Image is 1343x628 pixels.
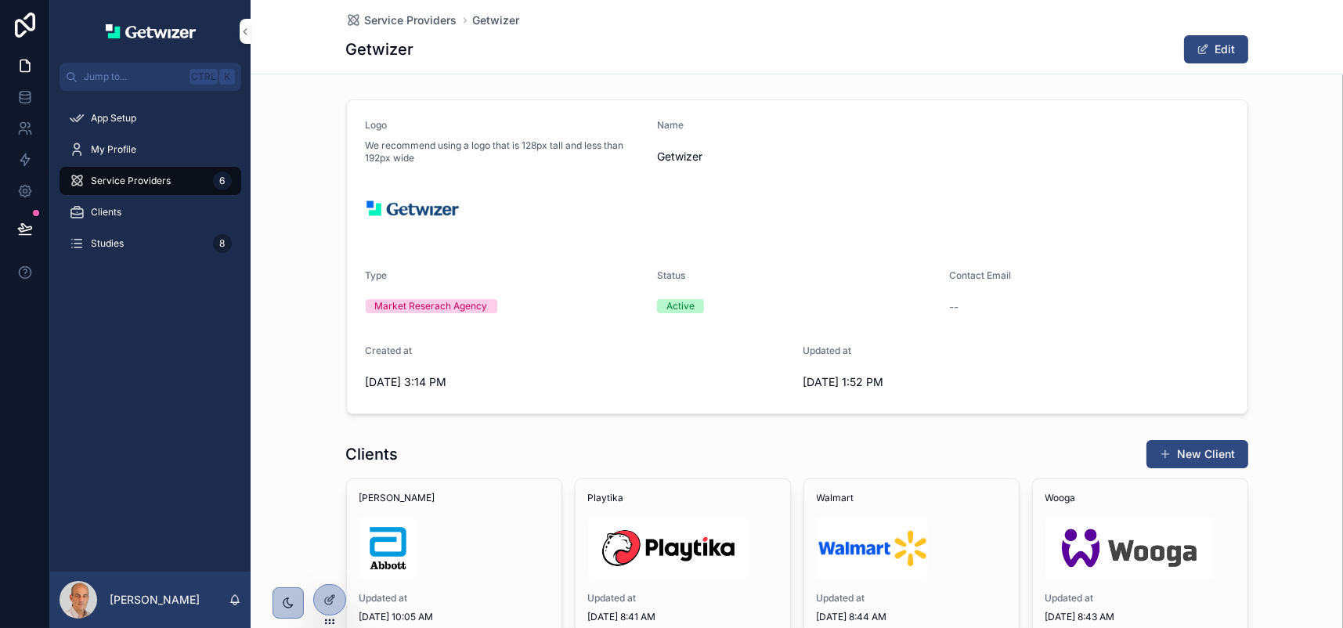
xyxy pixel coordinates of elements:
span: Type [366,269,388,281]
span: Updated at [817,592,1006,605]
a: My Profile [60,135,241,164]
span: Updated at [588,592,778,605]
img: App logo [106,24,196,38]
span: Ctrl [190,69,218,85]
span: [DATE] 10:05 AM [359,611,549,623]
div: 6 [213,171,232,190]
img: walmart.png [817,517,929,579]
span: Service Providers [91,175,171,187]
span: Contact Email [949,269,1011,281]
button: New Client [1146,440,1248,468]
span: Updated at [1045,592,1235,605]
span: Service Providers [365,13,457,28]
img: Playtika-1.png [588,517,749,579]
span: Jump to... [84,70,183,83]
div: Market Reserach Agency [375,299,488,313]
div: Active [666,299,695,313]
div: 8 [213,234,232,253]
img: ABBOTT-LOGO_QznR2ZI.jpg [359,517,417,579]
img: Wooga.png [1045,517,1213,579]
span: Clients [91,206,121,218]
h1: Clients [346,443,399,465]
span: Logo [366,119,388,131]
span: App Setup [91,112,136,125]
span: [DATE] 8:44 AM [817,611,1006,623]
span: Status [657,269,685,281]
span: Playtika [588,492,778,504]
h1: Getwizer [346,38,414,60]
a: App Setup [60,104,241,132]
div: scrollable content [50,91,251,283]
p: [PERSON_NAME] [110,592,200,608]
a: Service Providers6 [60,167,241,195]
span: Wooga [1045,492,1235,504]
a: Getwizer [473,13,520,28]
span: [PERSON_NAME] [359,492,549,504]
a: Clients [60,198,241,226]
span: [DATE] 8:43 AM [1045,611,1235,623]
span: -- [949,299,959,315]
span: [DATE] 3:14 PM [366,374,791,390]
span: Created at [366,345,413,356]
button: Edit [1184,35,1248,63]
span: [DATE] 8:41 AM [588,611,778,623]
span: Updated at [803,345,851,356]
span: Walmart [817,492,1006,504]
span: K [221,70,233,83]
a: Service Providers [346,13,457,28]
a: Studies8 [60,229,241,258]
span: Studies [91,237,124,250]
span: [DATE] 1:52 PM [803,374,1228,390]
span: Getwizer [657,149,1082,164]
span: My Profile [91,143,136,156]
img: self-service-demo-platform-logo.png [366,177,460,240]
span: Name [657,119,684,131]
span: Updated at [359,592,549,605]
span: We recommend using a logo that is 128px tall and less than 192px wide [366,139,645,164]
button: Jump to...CtrlK [60,63,241,91]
